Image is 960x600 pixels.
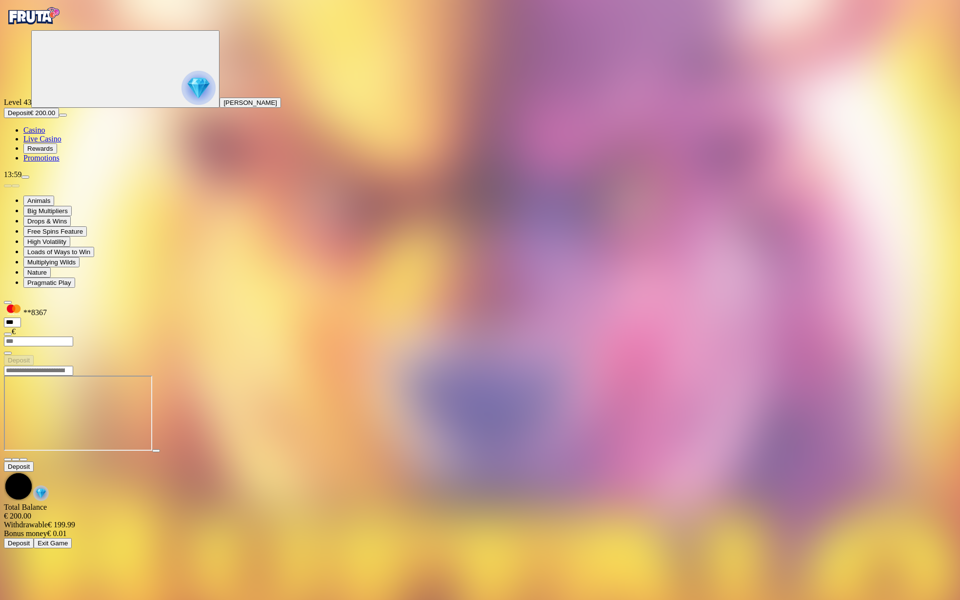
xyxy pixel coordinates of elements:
div: Game menu [4,461,956,503]
div: Total Balance [4,503,956,520]
span: Drops & Wins [27,218,67,225]
span: 13:59 [4,170,21,179]
button: Nature [23,267,51,278]
a: Casino [23,126,45,134]
button: reward progress [31,30,220,108]
span: Deposit [8,357,30,364]
img: Fruta [4,4,62,28]
span: [PERSON_NAME] [223,99,277,106]
span: Deposit [8,463,30,470]
button: Loads of Ways to Win [23,247,94,257]
span: Free Spins Feature [27,228,83,235]
div: Game menu content [4,503,956,548]
button: fullscreen icon [20,458,27,461]
button: play icon [152,449,160,452]
span: Big Multipliers [27,207,68,215]
button: eye icon [4,352,12,355]
a: Live Casino [23,135,61,143]
div: € 200.00 [4,512,956,520]
span: Exit Game [38,540,68,547]
img: reward-icon [33,485,49,501]
button: eye icon [4,333,12,336]
button: Rewards [23,143,57,154]
button: Drops & Wins [23,216,71,226]
span: Deposit [8,540,30,547]
button: Deposit [4,461,34,472]
span: Withdrawable [4,520,48,529]
button: close icon [4,458,12,461]
button: Hide quick deposit form [4,301,12,304]
button: Depositplus icon€ 200.00 [4,108,59,118]
nav: Main menu [4,126,956,162]
img: MasterCard [4,304,23,315]
button: Deposit [4,355,34,365]
button: Free Spins Feature [23,226,87,237]
button: [PERSON_NAME] [220,98,281,108]
nav: Primary [4,4,956,162]
span: Nature [27,269,47,276]
button: Deposit [4,538,34,548]
span: € [12,327,16,336]
button: Multiplying Wilds [23,257,80,267]
input: Search [4,366,73,376]
button: prev slide [4,184,12,187]
span: Deposit [8,109,30,117]
a: Fruta [4,21,62,30]
button: High Volatility [23,237,70,247]
span: Loads of Ways to Win [27,248,90,256]
span: Rewards [27,145,53,152]
iframe: Buffalo King [4,376,152,451]
span: High Volatility [27,238,66,245]
img: reward progress [181,71,216,105]
button: Exit Game [34,538,72,548]
span: Level 43 [4,98,31,106]
span: € 200.00 [30,109,55,117]
span: Pragmatic Play [27,279,71,286]
button: menu [21,176,29,179]
span: Multiplying Wilds [27,259,76,266]
span: Animals [27,197,50,204]
button: menu [59,114,67,117]
div: € 199.99 [4,520,956,529]
div: € 0.01 [4,529,956,538]
button: Pragmatic Play [23,278,75,288]
button: Animals [23,196,54,206]
a: Promotions [23,154,60,162]
span: Bonus money [4,529,47,538]
button: chevron-down icon [12,458,20,461]
button: next slide [12,184,20,187]
button: Big Multipliers [23,206,72,216]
